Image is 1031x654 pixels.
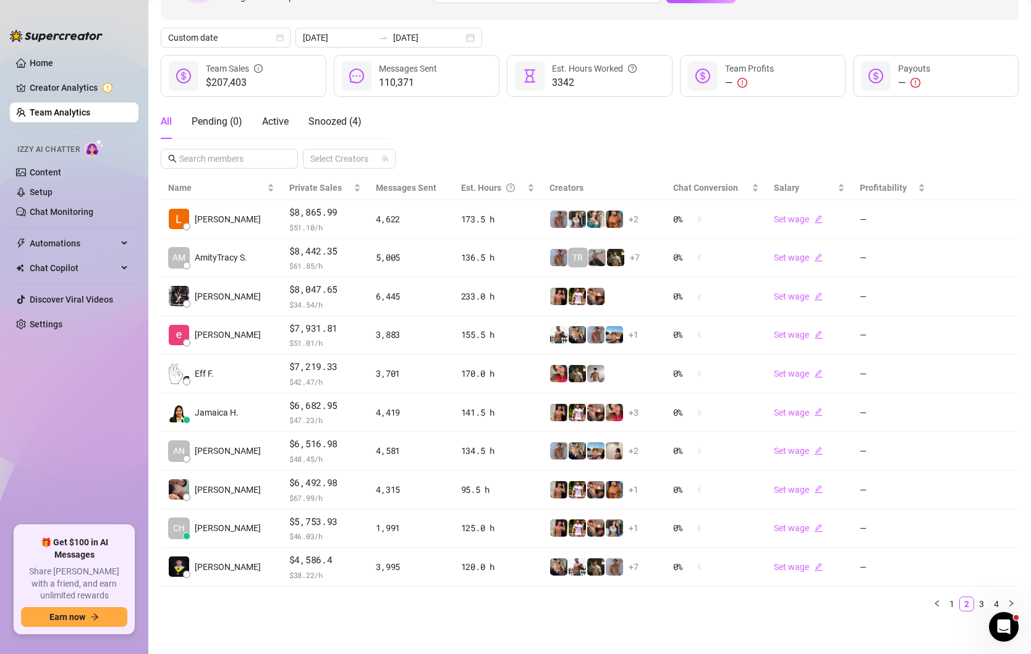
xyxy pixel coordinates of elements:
span: team [381,155,389,162]
span: + 3 [629,406,639,419]
a: Team Analytics [30,107,90,117]
div: All [161,114,172,129]
td: — [852,354,933,393]
span: Chat Conversion [673,183,738,193]
div: 3,883 [376,328,446,342]
div: 125.0 h [461,521,535,535]
span: [PERSON_NAME] [195,521,261,535]
span: dollar-circle [176,69,191,83]
li: 2 [959,597,974,611]
img: JG [606,211,623,228]
a: Settings [30,319,62,329]
img: George [550,558,567,576]
span: $8,442.35 [289,244,362,259]
div: 3,995 [376,560,446,574]
img: Joey [606,558,623,576]
a: Set wageedit [774,446,823,456]
a: Chat Monitoring [30,207,93,217]
img: LC [588,249,606,266]
th: Name [161,176,282,200]
span: $6,492.98 [289,476,362,490]
img: Osvaldo [587,481,605,498]
span: 🎁 Get $100 in AI Messages [21,537,127,561]
span: + 7 [630,251,640,264]
span: 0 % [673,560,693,574]
img: Joey [587,326,605,343]
span: AN [173,444,185,458]
a: Set wageedit [774,523,823,533]
img: Zach [587,442,605,459]
li: Next Page [1004,597,1019,611]
img: Jamaica Hurtado [169,402,189,422]
div: — [725,75,774,90]
img: Tony [587,558,605,576]
span: $ 61.85 /h [289,259,362,272]
img: JG [606,481,623,498]
span: thunderbolt [16,238,26,248]
img: Joey [550,211,567,228]
input: End date [393,31,464,44]
span: Salary [774,183,799,193]
a: Set wageedit [774,485,823,495]
div: Est. Hours Worked [552,62,637,75]
span: Snoozed ( 4 ) [308,115,362,127]
li: 1 [944,597,959,611]
span: Share [PERSON_NAME] with a friend, and earn unlimited rewards [21,566,127,602]
span: 0 % [673,367,693,380]
span: edit [814,330,823,339]
img: Osvaldo [587,519,605,537]
img: Katy [569,211,586,228]
span: question-circle [506,181,515,195]
span: message [349,69,364,83]
div: 173.5 h [461,212,535,226]
button: Earn nowarrow-right [21,607,127,627]
span: $8,865.99 [289,205,362,220]
img: Zach [550,404,567,421]
a: Set wageedit [774,408,823,417]
img: Joey [550,249,567,266]
a: 4 [990,597,1003,611]
span: Payouts [898,64,930,73]
td: — [852,239,933,278]
img: JUSTIN [569,558,586,576]
span: + 1 [629,328,639,342]
span: $5,753.93 [289,514,362,529]
div: 1,991 [376,521,446,535]
a: Set wageedit [774,291,823,301]
span: exclamation-circle [910,78,920,88]
div: Est. Hours [461,181,525,195]
span: [PERSON_NAME] [195,328,261,342]
div: 4,581 [376,444,446,458]
span: $ 48.45 /h [289,453,362,465]
span: [PERSON_NAME] [195,212,261,226]
span: $7,219.33 [289,359,362,374]
div: — [898,75,930,90]
div: 155.5 h [461,328,535,342]
span: $ 67.99 /h [289,492,362,504]
div: 95.5 h [461,483,535,497]
img: Zach [550,519,567,537]
img: logo-BBDzfeDw.svg [10,30,103,42]
span: $ 47.23 /h [289,414,362,426]
span: Name [168,181,265,195]
a: 1 [945,597,959,611]
span: 0 % [673,521,693,535]
div: 4,315 [376,483,446,497]
span: AM [172,251,185,264]
span: AmityTracy S. [195,251,247,264]
a: Creator Analytics exclamation-circle [30,78,129,98]
span: + 1 [629,483,639,497]
span: Active [262,115,289,127]
span: Jamaica H. [195,406,239,419]
span: search [168,154,177,163]
span: + 2 [629,212,639,226]
td: — [852,277,933,316]
span: TR [572,251,583,264]
span: Izzy AI Chatter [17,144,80,156]
th: Creators [542,176,666,200]
span: swap-right [378,33,388,43]
td: — [852,509,933,548]
img: George [569,326,586,343]
td: — [852,548,933,587]
span: $8,047.65 [289,282,362,297]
